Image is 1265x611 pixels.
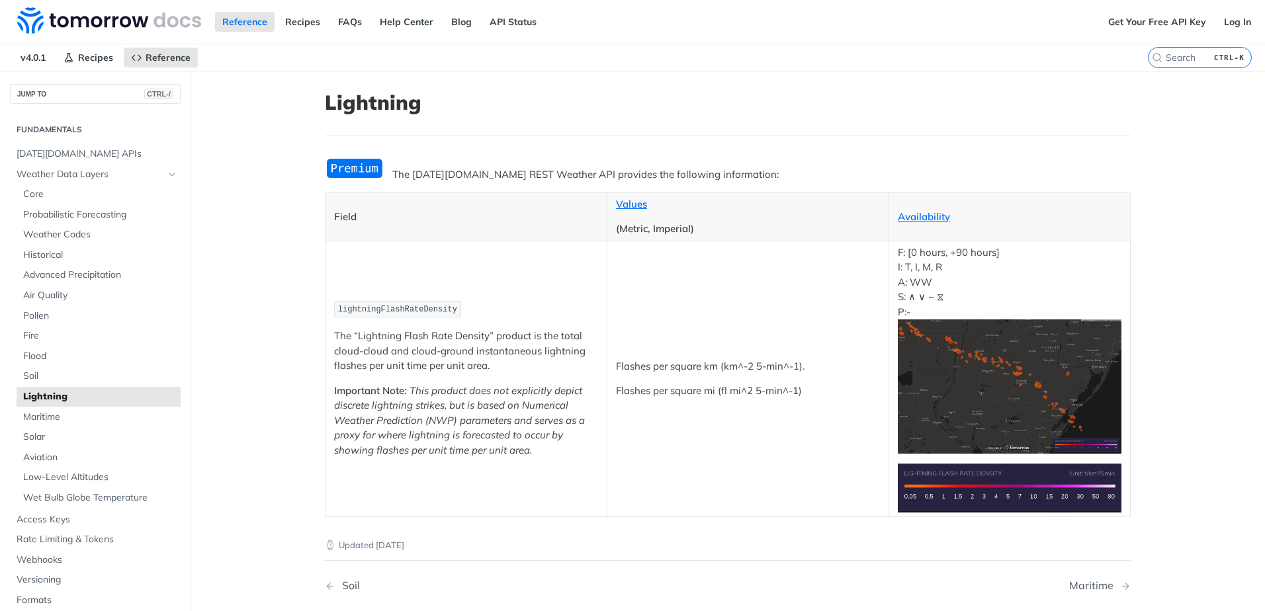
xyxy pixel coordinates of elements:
[898,380,1121,392] span: Expand image
[1217,12,1258,32] a: Log In
[215,12,275,32] a: Reference
[325,539,1131,552] p: Updated [DATE]
[56,48,120,67] a: Recipes
[17,366,181,386] a: Soil
[10,591,181,610] a: Formats
[1152,52,1162,63] svg: Search
[17,387,181,407] a: Lightning
[325,167,1131,183] p: The [DATE][DOMAIN_NAME] REST Weather API provides the following information:
[334,210,598,225] p: Field
[334,384,585,456] em: This product does not explicitly depict discrete lightning strikes, but is based on Numerical Wea...
[23,329,177,343] span: Fire
[1211,51,1248,64] kbd: CTRL-K
[23,451,177,464] span: Aviation
[10,165,181,184] a: Weather Data LayersHide subpages for Weather Data Layers
[23,249,177,262] span: Historical
[17,488,181,508] a: Wet Bulb Globe Temperature
[17,225,181,245] a: Weather Codes
[334,384,407,397] strong: Important Note:
[1069,579,1120,592] div: Maritime
[10,144,181,164] a: [DATE][DOMAIN_NAME] APIs
[10,550,181,570] a: Webhooks
[325,579,670,592] a: Previous Page: Soil
[17,407,181,427] a: Maritime
[17,265,181,285] a: Advanced Precipitation
[17,427,181,447] a: Solar
[17,7,201,34] img: Tomorrow.io Weather API Docs
[334,329,598,374] p: The “Lightning Flash Rate Density” product is the total cloud-cloud and cloud-ground instantaneou...
[23,370,177,383] span: Soil
[17,594,177,607] span: Formats
[338,305,457,314] span: lightningFlashRateDensity
[1101,12,1213,32] a: Get Your Free API Key
[23,208,177,222] span: Probabilistic Forecasting
[23,471,177,484] span: Low-Level Altitudes
[17,168,163,181] span: Weather Data Layers
[898,464,1121,512] img: Lightning Flash Rate Density Legend
[146,52,191,63] span: Reference
[17,245,181,265] a: Historical
[23,411,177,424] span: Maritime
[898,481,1121,493] span: Expand image
[17,573,177,587] span: Versioning
[23,350,177,363] span: Flood
[482,12,544,32] a: API Status
[17,205,181,225] a: Probabilistic Forecasting
[13,48,53,67] span: v4.0.1
[616,198,647,210] a: Values
[167,169,177,180] button: Hide subpages for Weather Data Layers
[10,570,181,590] a: Versioning
[616,384,880,399] p: Flashes per square mi (fl mi^2 5-min^-1)
[17,553,177,567] span: Webhooks
[17,346,181,366] a: Flood
[23,268,177,282] span: Advanced Precipitation
[898,245,1121,454] p: F: [0 hours, +90 hours] I: T, I, M, R A: WW S: ∧ ∨ ~ ⧖ P:-
[17,448,181,468] a: Aviation
[17,306,181,326] a: Pollen
[23,390,177,403] span: Lightning
[17,468,181,487] a: Low-Level Altitudes
[444,12,479,32] a: Blog
[17,184,181,204] a: Core
[23,188,177,201] span: Core
[17,326,181,346] a: Fire
[331,12,369,32] a: FAQs
[10,510,181,530] a: Access Keys
[23,228,177,241] span: Weather Codes
[278,12,327,32] a: Recipes
[325,566,1131,605] nav: Pagination Controls
[616,222,880,237] p: (Metric, Imperial)
[23,309,177,323] span: Pollen
[17,147,177,161] span: [DATE][DOMAIN_NAME] APIs
[78,52,113,63] span: Recipes
[898,319,1121,454] img: Lightning Flash Rate Density Heatmap
[23,491,177,505] span: Wet Bulb Globe Temperature
[17,533,177,546] span: Rate Limiting & Tokens
[144,89,173,99] span: CTRL-/
[10,84,181,104] button: JUMP TOCTRL-/
[372,12,441,32] a: Help Center
[335,579,360,592] div: Soil
[10,530,181,550] a: Rate Limiting & Tokens
[17,513,177,526] span: Access Keys
[23,289,177,302] span: Air Quality
[898,210,950,223] a: Availability
[124,48,198,67] a: Reference
[23,430,177,444] span: Solar
[325,91,1131,114] h1: Lightning
[616,359,880,374] p: Flashes per square km (km^-2 5-min^-1).
[10,124,181,136] h2: Fundamentals
[1069,579,1131,592] a: Next Page: Maritime
[17,286,181,305] a: Air Quality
